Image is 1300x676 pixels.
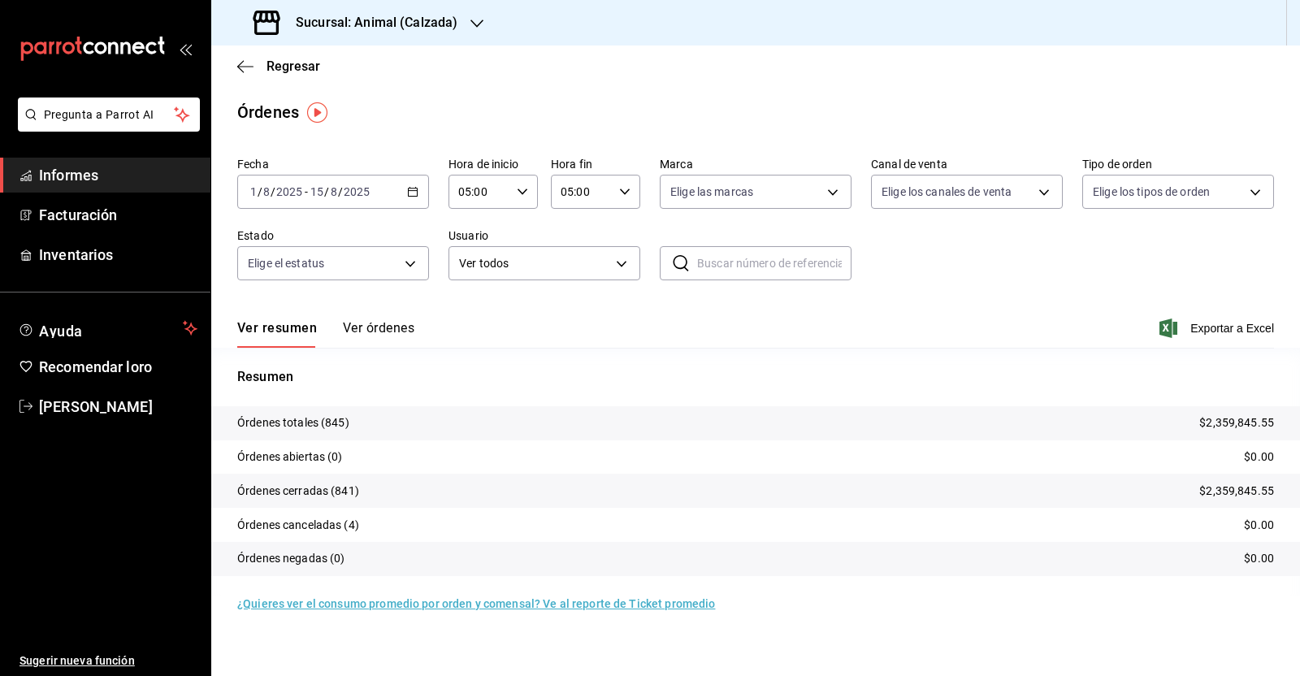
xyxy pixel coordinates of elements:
font: / [338,185,343,198]
font: Órdenes canceladas (4) [237,518,359,531]
font: - [305,185,308,198]
button: Exportar a Excel [1163,318,1274,338]
input: -- [249,185,258,198]
font: Recomendar loro [39,358,152,375]
font: / [271,185,275,198]
font: Elige los canales de venta [882,185,1012,198]
font: Sucursal: Animal (Calzada) [296,15,457,30]
font: Órdenes [237,102,299,122]
font: Fecha [237,158,269,171]
input: Buscar número de referencia [697,247,851,279]
button: abrir_cajón_menú [179,42,192,55]
font: Hora fin [551,158,592,171]
font: $0.00 [1244,450,1274,463]
font: Ver resumen [237,320,317,336]
font: Ver órdenes [343,320,414,336]
font: Usuario [448,229,488,242]
input: ---- [343,185,370,198]
a: Pregunta a Parrot AI [11,118,200,135]
img: Marcador de información sobre herramientas [307,102,327,123]
font: / [258,185,262,198]
font: Hora de inicio [448,158,518,171]
font: Informes [39,167,98,184]
font: Exportar a Excel [1190,322,1274,335]
button: Regresar [237,58,320,74]
button: Pregunta a Parrot AI [18,97,200,132]
font: Resumen [237,369,293,384]
font: Órdenes cerradas (841) [237,484,359,497]
font: [PERSON_NAME] [39,398,153,415]
font: $0.00 [1244,552,1274,565]
font: Regresar [266,58,320,74]
font: Estado [237,229,274,242]
font: Elige el estatus [248,257,324,270]
font: / [324,185,329,198]
font: ¿Quieres ver el consumo promedio por orden y comensal? Ve al reporte de Ticket promedio [237,597,715,610]
div: pestañas de navegación [237,319,414,348]
input: -- [330,185,338,198]
input: ---- [275,185,303,198]
font: Pregunta a Parrot AI [44,108,154,121]
font: Ayuda [39,323,83,340]
font: Órdenes totales (845) [237,416,349,429]
font: Órdenes negadas (0) [237,552,345,565]
font: Canal de venta [871,158,947,171]
font: Tipo de orden [1082,158,1152,171]
font: $2,359,845.55 [1199,416,1274,429]
font: $2,359,845.55 [1199,484,1274,497]
font: $0.00 [1244,518,1274,531]
font: Marca [660,158,693,171]
font: Elige los tipos de orden [1093,185,1210,198]
font: Inventarios [39,246,113,263]
font: Elige las marcas [670,185,753,198]
font: Facturación [39,206,117,223]
font: Órdenes abiertas (0) [237,450,343,463]
font: Sugerir nueva función [19,654,135,667]
input: -- [262,185,271,198]
font: Ver todos [459,257,509,270]
input: -- [310,185,324,198]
